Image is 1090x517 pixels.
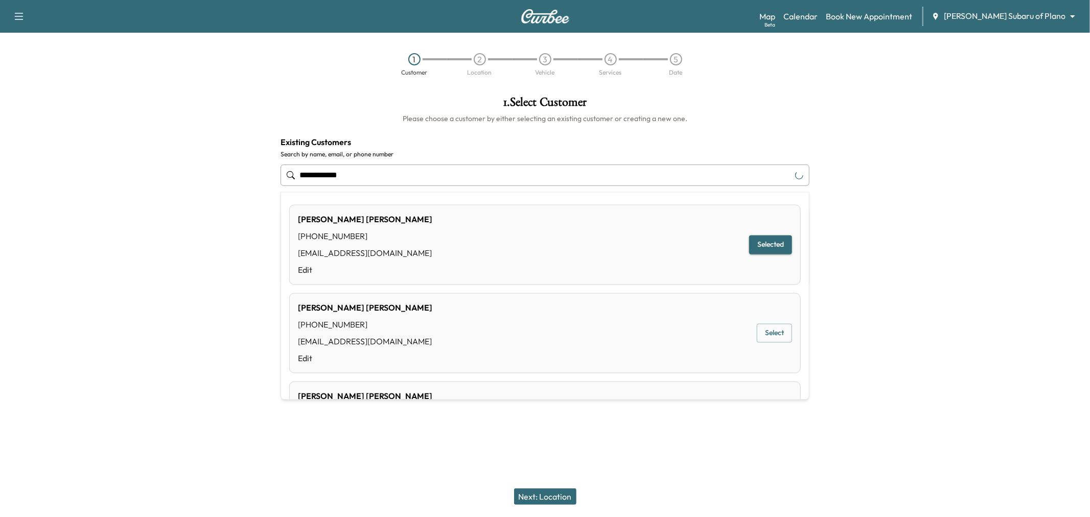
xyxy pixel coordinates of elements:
div: [PHONE_NUMBER] [298,230,432,243]
h1: 1 . Select Customer [281,96,809,113]
a: Edit [298,264,432,276]
div: [PERSON_NAME] [PERSON_NAME] [298,214,432,226]
a: Calendar [783,10,818,22]
a: MapBeta [759,10,775,22]
div: Vehicle [536,69,555,76]
h4: Existing Customers [281,136,809,148]
div: 5 [670,53,682,65]
button: Select [757,324,792,343]
div: [PERSON_NAME] [PERSON_NAME] [298,302,432,314]
div: [EMAIL_ADDRESS][DOMAIN_NAME] [298,336,432,348]
div: 3 [539,53,551,65]
a: Edit [298,353,432,365]
div: 2 [474,53,486,65]
div: 1 [408,53,421,65]
label: Search by name, email, or phone number [281,150,809,158]
button: Next: Location [514,488,576,505]
div: Beta [764,21,775,29]
a: Book New Appointment [826,10,912,22]
div: 4 [605,53,617,65]
div: Services [599,69,622,76]
div: [EMAIL_ADDRESS][DOMAIN_NAME] [298,247,432,260]
h6: Please choose a customer by either selecting an existing customer or creating a new one. [281,113,809,124]
div: Customer [401,69,427,76]
button: Selected [749,236,792,254]
div: Date [669,69,683,76]
div: Location [468,69,492,76]
span: [PERSON_NAME] Subaru of Plano [944,10,1065,22]
div: [PERSON_NAME] [PERSON_NAME] [298,390,432,403]
div: [PHONE_NUMBER] [298,319,432,331]
img: Curbee Logo [521,9,570,24]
